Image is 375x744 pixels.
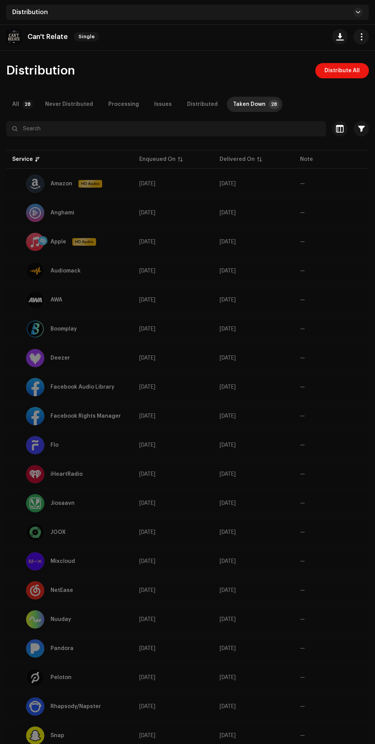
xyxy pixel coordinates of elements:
[79,181,101,186] span: HD Audio
[187,97,218,112] div: Distributed
[51,355,70,361] div: Deezer
[315,63,369,78] button: Distribute All
[12,9,48,15] span: Distribution
[139,413,155,419] span: Sep 5, 2025
[139,733,155,738] span: Sep 5, 2025
[51,443,59,448] div: Flo
[300,588,305,593] re-a-table-badge: —
[51,181,72,186] div: Amazon
[139,588,155,593] span: Sep 5, 2025
[139,675,155,680] span: Sep 5, 2025
[220,210,236,216] span: Sep 6, 2025
[220,326,236,332] span: Sep 6, 2025
[51,326,77,332] div: Boomplay
[220,413,236,419] span: Sep 6, 2025
[51,733,64,738] div: Snap
[300,355,305,361] re-a-table-badge: —
[139,268,155,274] span: Sep 5, 2025
[269,100,279,109] p-badge: 28
[233,97,266,112] div: Taken Down
[73,239,95,245] span: HD Audio
[220,501,236,506] span: Sep 6, 2025
[220,355,236,361] span: Sep 5, 2025
[6,29,21,44] img: 74d4eda9-27af-4db6-8db4-de24943ea3fd
[51,297,62,303] div: AWA
[154,97,172,112] div: Issues
[51,704,101,709] div: Rhapsody/Napster
[51,675,72,680] div: Peloton
[51,530,66,535] div: JOOX
[300,675,305,680] re-a-table-badge: —
[220,297,236,303] span: Sep 6, 2025
[51,501,75,506] div: Jiosaavn
[300,617,305,622] re-a-table-badge: —
[300,704,305,709] re-a-table-badge: —
[220,268,236,274] span: Sep 9, 2025
[139,530,155,535] span: Sep 5, 2025
[12,97,19,112] div: All
[220,472,236,477] span: Sep 5, 2025
[139,181,155,186] span: Sep 5, 2025
[139,326,155,332] span: Sep 5, 2025
[45,97,93,112] div: Never Distributed
[300,326,305,332] re-a-table-badge: —
[220,617,236,622] span: Sep 5, 2025
[220,646,236,651] span: Sep 5, 2025
[51,646,73,651] div: Pandora
[220,530,236,535] span: Sep 6, 2025
[74,32,99,41] span: Single
[300,413,305,419] re-a-table-badge: —
[139,355,155,361] span: Sep 5, 2025
[300,733,305,738] re-a-table-badge: —
[220,443,236,448] span: Sep 6, 2025
[139,559,155,564] span: Sep 5, 2025
[139,443,155,448] span: Sep 5, 2025
[300,443,305,448] re-a-table-badge: —
[51,384,114,390] div: Facebook Audio Library
[139,156,176,163] div: Enqueued On
[51,268,81,274] div: Audiomack
[220,156,255,163] div: Delivered On
[300,239,305,245] re-a-table-badge: —
[12,156,33,163] div: Service
[300,530,305,535] re-a-table-badge: —
[139,239,155,245] span: Sep 8, 2025
[51,413,121,419] div: Facebook Rights Manager
[51,617,71,622] div: Nuuday
[300,501,305,506] re-a-table-badge: —
[22,100,33,109] p-badge: 28
[220,733,236,738] span: Sep 6, 2025
[300,181,305,186] re-a-table-badge: —
[324,63,360,78] span: Distribute All
[51,239,66,245] div: Apple
[139,617,155,622] span: Sep 5, 2025
[220,384,236,390] span: Sep 6, 2025
[220,181,236,186] span: Sep 5, 2025
[139,472,155,477] span: Sep 5, 2025
[220,704,236,709] span: Sep 5, 2025
[220,675,236,680] span: Sep 6, 2025
[300,384,305,390] re-a-table-badge: —
[139,384,155,390] span: Sep 5, 2025
[300,210,305,216] re-a-table-badge: —
[51,472,83,477] div: iHeartRadio
[220,239,236,245] span: Sep 8, 2025
[139,210,155,216] span: Sep 5, 2025
[28,33,68,41] p: Can't Relate
[6,65,75,77] span: Distribution
[139,704,155,709] span: Sep 5, 2025
[51,210,74,216] div: Anghami
[139,646,155,651] span: Sep 5, 2025
[300,472,305,477] re-a-table-badge: —
[6,121,326,136] input: Search
[300,559,305,564] re-a-table-badge: —
[139,501,155,506] span: Sep 5, 2025
[51,588,73,593] div: NetEase
[220,559,236,564] span: Sep 6, 2025
[300,268,305,274] re-a-table-badge: —
[51,559,75,564] div: Mixcloud
[300,297,305,303] re-a-table-badge: —
[108,97,139,112] div: Processing
[220,588,236,593] span: Sep 6, 2025
[300,646,305,651] re-a-table-badge: —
